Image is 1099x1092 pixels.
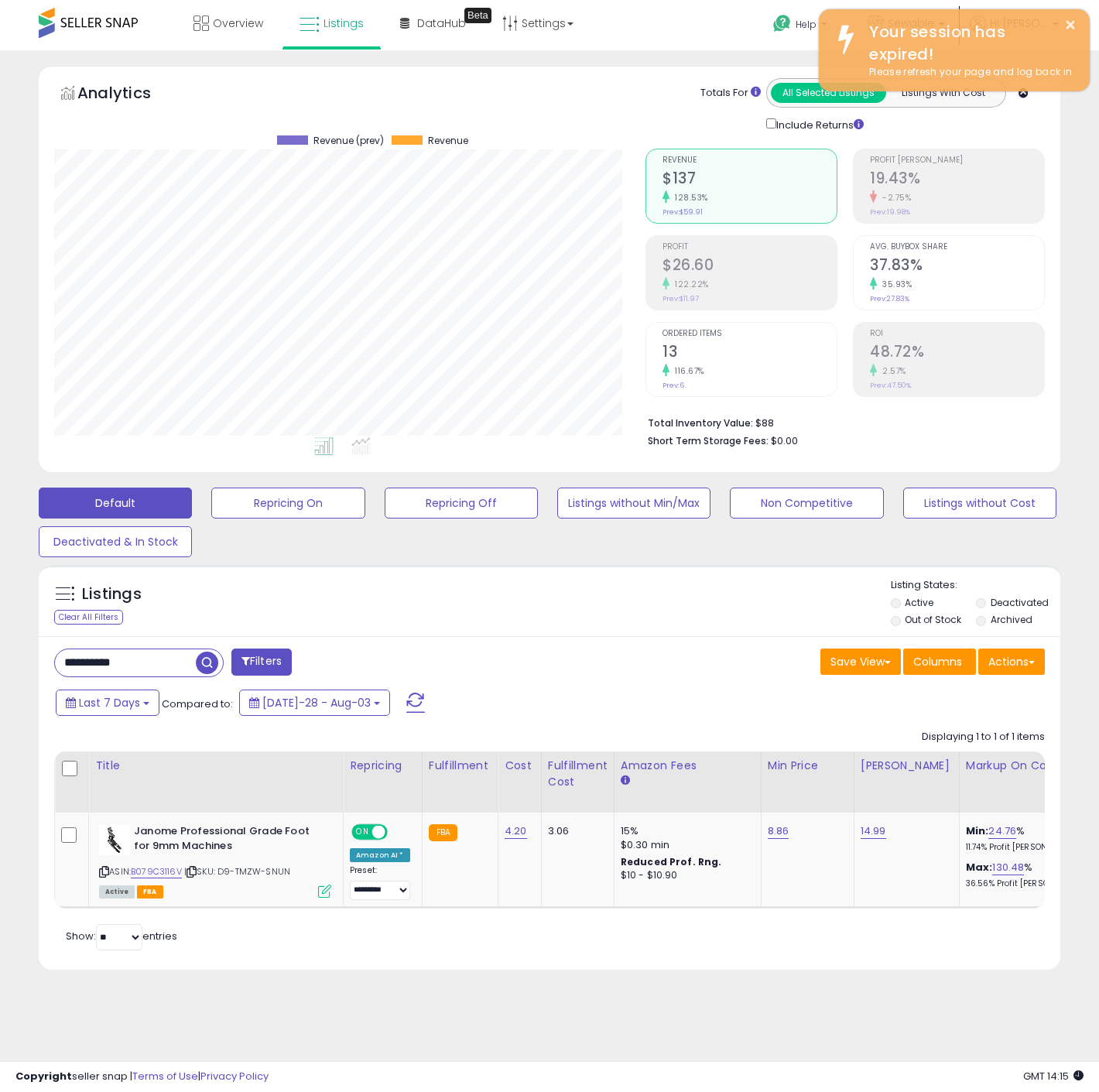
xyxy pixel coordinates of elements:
[700,86,761,101] div: Totals For
[662,207,703,217] small: Prev: $59.91
[557,488,710,519] button: Listings without Min/Max
[39,526,192,557] button: Deactivated & In Stock
[903,488,1056,519] button: Listings without Cost
[385,826,410,839] span: OFF
[755,115,882,133] div: Include Returns
[768,758,847,774] div: Min Price
[621,758,755,774] div: Amazon Fees
[350,758,416,774] div: Repricing
[428,135,468,146] span: Revenue
[662,169,837,190] h2: $137
[768,823,789,839] a: 8.86
[39,488,192,519] button: Default
[903,649,976,675] button: Columns
[669,192,708,204] small: 128.53%
[991,613,1032,626] label: Archived
[877,279,912,290] small: 35.93%
[861,758,953,774] div: [PERSON_NAME]
[131,865,182,878] a: B079C3116V
[877,365,906,377] small: 2.57%
[861,823,886,839] a: 14.99
[966,861,1094,889] div: %
[262,695,371,710] span: [DATE]-28 - Aug-03
[662,381,684,390] small: Prev: 6
[870,256,1044,277] h2: 37.83%
[621,838,749,852] div: $0.30 min
[870,381,911,390] small: Prev: 47.50%
[324,15,364,31] span: Listings
[991,596,1049,609] label: Deactivated
[137,885,163,899] span: FBA
[913,654,962,669] span: Columns
[870,169,1044,190] h2: 19.43%
[353,826,372,839] span: ON
[464,8,491,23] div: Tooltip anchor
[870,294,909,303] small: Prev: 27.83%
[429,824,457,841] small: FBA
[99,824,331,896] div: ASIN:
[162,697,233,711] span: Compared to:
[992,860,1024,875] a: 130.48
[870,243,1044,252] span: Avg. Buybox Share
[621,869,749,882] div: $10 - $10.90
[966,878,1094,889] p: 36.56% Profit [PERSON_NAME]
[662,330,837,338] span: Ordered Items
[905,596,933,609] label: Active
[662,256,837,277] h2: $26.60
[858,21,1078,65] div: Your session has expired!
[966,823,989,838] b: Min:
[66,929,177,943] span: Show: entries
[858,65,1078,80] div: Please refresh your page and log back in
[82,584,142,605] h5: Listings
[885,83,1001,103] button: Listings With Cost
[891,578,1060,593] p: Listing States:
[966,824,1094,853] div: %
[905,613,961,626] label: Out of Stock
[54,610,123,625] div: Clear All Filters
[505,823,527,839] a: 4.20
[771,433,798,448] span: $0.00
[99,824,130,855] img: 21erj0IjFKL._SL40_.jpg
[548,758,608,790] div: Fulfillment Cost
[350,865,410,900] div: Preset:
[648,434,769,447] b: Short Term Storage Fees:
[771,83,886,103] button: All Selected Listings
[761,2,843,50] a: Help
[56,690,159,716] button: Last 7 Days
[870,156,1044,165] span: Profit [PERSON_NAME]
[669,279,709,290] small: 122.22%
[662,343,837,364] h2: 13
[730,488,883,519] button: Non Competitive
[313,135,384,146] span: Revenue (prev)
[870,330,1044,338] span: ROI
[385,488,538,519] button: Repricing Off
[772,14,792,33] i: Get Help
[820,649,901,675] button: Save View
[417,15,466,31] span: DataHub
[239,690,390,716] button: [DATE]-28 - Aug-03
[134,824,322,857] b: Janome Professional Grade Foot for 9mm Machines
[99,885,135,899] span: All listings currently available for purchase on Amazon
[505,758,535,774] div: Cost
[621,855,722,868] b: Reduced Prof. Rng.
[870,343,1044,364] h2: 48.72%
[77,82,181,108] h5: Analytics
[662,294,699,303] small: Prev: $11.97
[922,730,1045,745] div: Displaying 1 to 1 of 1 items
[350,848,410,862] div: Amazon AI *
[988,823,1016,839] a: 24.76
[184,865,290,878] span: | SKU: D9-TMZW-SNUN
[1064,15,1077,35] button: ×
[648,412,1033,431] li: $88
[966,842,1094,853] p: 11.74% Profit [PERSON_NAME]
[796,18,817,31] span: Help
[966,860,993,875] b: Max:
[621,774,630,788] small: Amazon Fees.
[79,695,140,710] span: Last 7 Days
[662,243,837,252] span: Profit
[648,416,753,430] b: Total Inventory Value:
[231,649,292,676] button: Filters
[213,15,263,31] span: Overview
[211,488,365,519] button: Repricing On
[870,207,910,217] small: Prev: 19.98%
